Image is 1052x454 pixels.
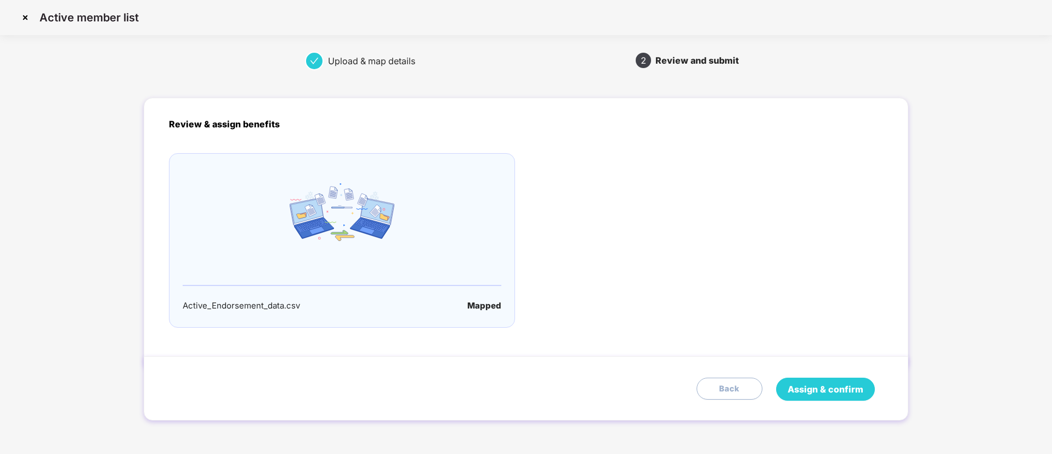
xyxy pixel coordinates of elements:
span: Assign & confirm [788,383,863,396]
img: email_icon [290,183,394,241]
div: Active_Endorsement_data.csv [183,299,300,312]
p: Review & assign benefits [169,117,883,131]
span: check [310,57,319,65]
div: Mapped [467,299,501,312]
span: 2 [641,56,646,65]
div: Upload & map details [328,52,424,70]
span: Back [719,383,740,395]
div: Review and submit [655,52,739,69]
img: svg+xml;base64,PHN2ZyBpZD0iQ3Jvc3MtMzJ4MzIiIHhtbG5zPSJodHRwOi8vd3d3LnczLm9yZy8yMDAwL3N2ZyIgd2lkdG... [16,9,34,26]
button: Assign & confirm [776,378,875,401]
button: Back [697,378,762,400]
p: Active member list [39,11,139,24]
